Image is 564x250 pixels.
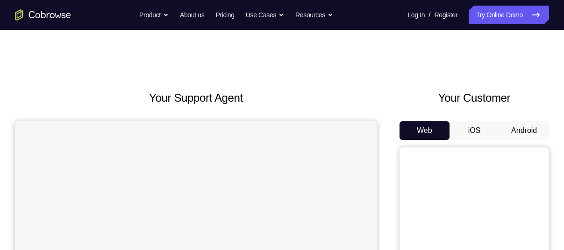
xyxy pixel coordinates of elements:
[407,6,425,24] a: Log In
[246,6,284,24] button: Use Cases
[435,6,457,24] a: Register
[15,9,71,21] a: Go to the home page
[295,6,333,24] button: Resources
[15,90,377,106] h2: Your Support Agent
[215,6,234,24] a: Pricing
[400,121,450,140] button: Web
[428,9,430,21] span: /
[499,121,549,140] button: Android
[469,6,549,24] a: Try Online Demo
[450,121,500,140] button: iOS
[400,90,549,106] h2: Your Customer
[139,6,169,24] button: Product
[180,6,204,24] a: About us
